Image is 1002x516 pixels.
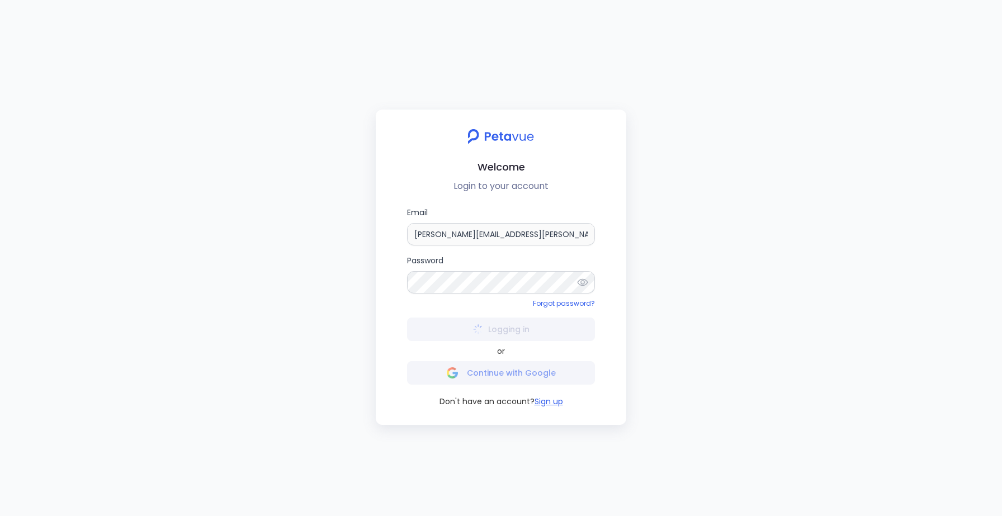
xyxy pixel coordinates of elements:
h2: Welcome [385,159,617,175]
span: or [497,345,505,357]
button: Sign up [535,396,563,407]
img: petavue logo [460,123,541,150]
span: Don't have an account? [439,396,535,407]
input: Password [407,271,595,293]
input: Email [407,223,595,245]
a: Forgot password? [533,299,595,308]
p: Login to your account [385,179,617,193]
label: Email [407,206,595,245]
label: Password [407,254,595,293]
